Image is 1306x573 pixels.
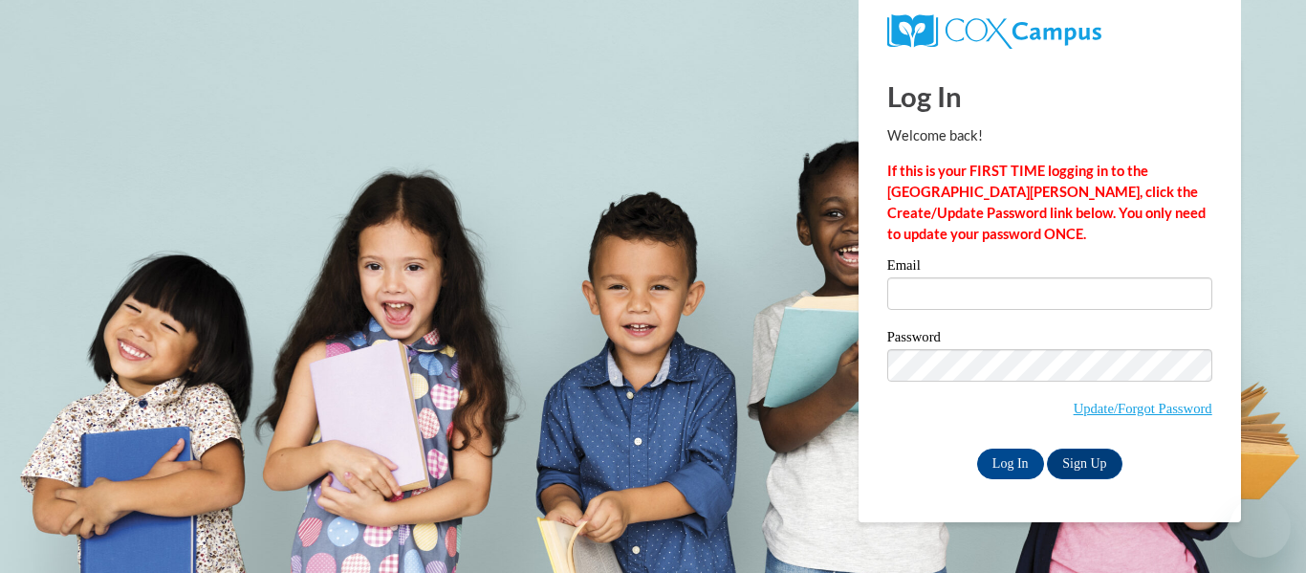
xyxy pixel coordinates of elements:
[1074,401,1212,416] a: Update/Forgot Password
[887,125,1212,146] p: Welcome back!
[887,330,1212,349] label: Password
[887,163,1206,242] strong: If this is your FIRST TIME logging in to the [GEOGRAPHIC_DATA][PERSON_NAME], click the Create/Upd...
[1047,449,1121,479] a: Sign Up
[887,258,1212,277] label: Email
[887,14,1212,49] a: COX Campus
[887,14,1101,49] img: COX Campus
[887,77,1212,116] h1: Log In
[1230,496,1291,558] iframe: Button to launch messaging window
[977,449,1044,479] input: Log In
